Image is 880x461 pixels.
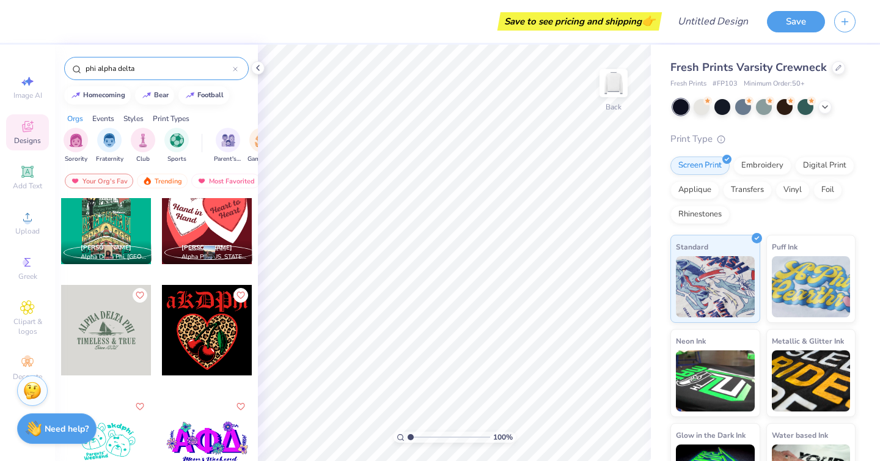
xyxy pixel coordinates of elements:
[733,157,791,175] div: Embroidery
[6,317,49,336] span: Clipart & logos
[96,128,123,164] div: filter for Fraternity
[676,240,708,253] span: Standard
[136,133,150,147] img: Club Image
[713,79,738,89] span: # FP103
[214,128,242,164] button: filter button
[670,205,730,224] div: Rhinestones
[81,253,147,262] span: Alpha Delta Phi, [GEOGRAPHIC_DATA][US_STATE]
[65,155,87,164] span: Sorority
[676,334,706,347] span: Neon Ink
[772,240,798,253] span: Puff Ink
[14,136,41,146] span: Designs
[131,128,155,164] div: filter for Club
[248,128,276,164] div: filter for Game Day
[65,174,133,188] div: Your Org's Fav
[182,243,232,252] span: [PERSON_NAME]
[676,256,755,317] img: Standard
[670,181,719,199] div: Applique
[248,155,276,164] span: Game Day
[164,128,189,164] button: filter button
[233,399,248,414] button: Like
[45,423,89,435] strong: Need help?
[136,155,150,164] span: Club
[772,334,844,347] span: Metallic & Glitter Ink
[13,372,42,382] span: Decorate
[133,399,147,414] button: Like
[723,181,772,199] div: Transfers
[167,155,186,164] span: Sports
[96,155,123,164] span: Fraternity
[135,86,174,105] button: bear
[197,177,207,185] img: most_fav.gif
[170,133,184,147] img: Sports Image
[182,253,248,262] span: Alpha Phi, [US_STATE][GEOGRAPHIC_DATA]
[154,92,169,98] div: bear
[776,181,810,199] div: Vinyl
[142,92,152,99] img: trend_line.gif
[131,128,155,164] button: filter button
[493,432,513,443] span: 100 %
[185,92,195,99] img: trend_line.gif
[69,133,83,147] img: Sorority Image
[676,350,755,411] img: Neon Ink
[197,92,224,98] div: football
[744,79,805,89] span: Minimum Order: 50 +
[137,174,188,188] div: Trending
[15,226,40,236] span: Upload
[92,113,114,124] div: Events
[642,13,655,28] span: 👉
[772,350,851,411] img: Metallic & Glitter Ink
[670,79,706,89] span: Fresh Prints
[81,243,131,252] span: [PERSON_NAME]
[501,12,659,31] div: Save to see pricing and shipping
[153,113,189,124] div: Print Types
[103,133,116,147] img: Fraternity Image
[71,92,81,99] img: trend_line.gif
[13,181,42,191] span: Add Text
[164,128,189,164] div: filter for Sports
[142,177,152,185] img: trending.gif
[84,62,233,75] input: Try "Alpha"
[64,128,88,164] div: filter for Sorority
[83,92,125,98] div: homecoming
[668,9,758,34] input: Untitled Design
[221,133,235,147] img: Parent's Weekend Image
[133,288,147,303] button: Like
[248,128,276,164] button: filter button
[795,157,854,175] div: Digital Print
[64,86,131,105] button: homecoming
[772,256,851,317] img: Puff Ink
[670,132,856,146] div: Print Type
[123,113,144,124] div: Styles
[178,86,229,105] button: football
[601,71,626,95] img: Back
[767,11,825,32] button: Save
[67,113,83,124] div: Orgs
[813,181,842,199] div: Foil
[233,288,248,303] button: Like
[64,128,88,164] button: filter button
[70,177,80,185] img: most_fav.gif
[18,271,37,281] span: Greek
[772,429,828,441] span: Water based Ink
[13,90,42,100] span: Image AI
[670,157,730,175] div: Screen Print
[214,155,242,164] span: Parent's Weekend
[96,128,123,164] button: filter button
[670,60,827,75] span: Fresh Prints Varsity Crewneck
[214,128,242,164] div: filter for Parent's Weekend
[676,429,746,441] span: Glow in the Dark Ink
[606,101,621,112] div: Back
[255,133,269,147] img: Game Day Image
[191,174,260,188] div: Most Favorited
